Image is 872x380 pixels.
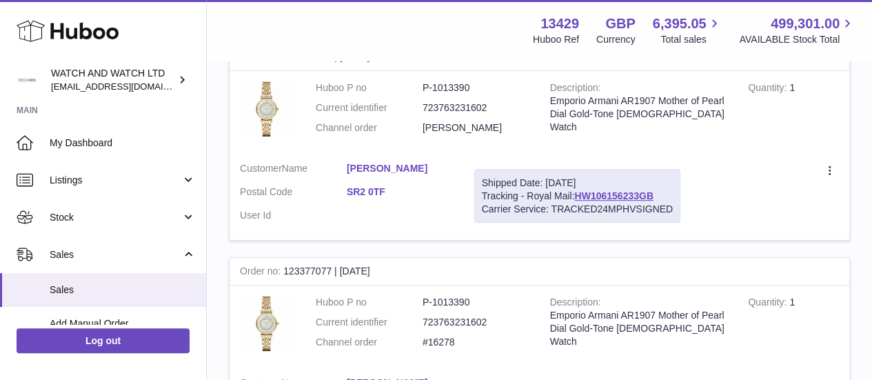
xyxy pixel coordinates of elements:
[423,101,529,114] dd: 723763231602
[50,174,181,187] span: Listings
[748,82,789,97] strong: Quantity
[51,81,203,92] span: [EMAIL_ADDRESS][DOMAIN_NAME]
[550,297,601,311] strong: Description
[17,328,190,353] a: Log out
[550,309,728,348] div: Emporio Armani AR1907 Mother of Pearl Dial Gold-Tone [DEMOGRAPHIC_DATA] Watch
[316,101,423,114] dt: Current identifier
[423,296,529,309] dd: P-1013390
[550,82,601,97] strong: Description
[739,33,855,46] span: AVAILABLE Stock Total
[474,169,680,223] div: Tracking - Royal Mail:
[653,14,707,33] span: 6,395.05
[540,14,579,33] strong: 13429
[423,316,529,329] dd: 723763231602
[240,162,347,179] dt: Name
[240,296,295,351] img: 1727865049.jpg
[605,14,635,33] strong: GBP
[316,316,423,329] dt: Current identifier
[51,67,175,93] div: WATCH AND WATCH LTD
[240,81,295,137] img: 1727865049.jpg
[240,186,347,202] dt: Postal Code
[653,14,722,46] a: 6,395.05 Total sales
[316,81,423,94] dt: Huboo P no
[50,211,181,224] span: Stock
[423,336,529,349] dd: #16278
[748,297,789,311] strong: Quantity
[230,258,849,286] div: 123377077 | [DATE]
[482,203,673,216] div: Carrier Service: TRACKED24MPHVSIGNED
[240,266,283,280] strong: Order no
[347,186,454,199] a: SR2 0TF
[550,94,728,134] div: Emporio Armani AR1907 Mother of Pearl Dial Gold-Tone [DEMOGRAPHIC_DATA] Watch
[240,209,347,222] dt: User Id
[17,70,37,90] img: internalAdmin-13429@internal.huboo.com
[316,336,423,349] dt: Channel order
[739,14,855,46] a: 499,301.00 AVAILABLE Stock Total
[482,177,673,190] div: Shipped Date: [DATE]
[660,33,722,46] span: Total sales
[316,296,423,309] dt: Huboo P no
[50,283,196,297] span: Sales
[738,71,849,152] td: 1
[574,190,653,201] a: HW106156233GB
[533,33,579,46] div: Huboo Ref
[771,14,840,33] span: 499,301.00
[738,286,849,366] td: 1
[240,163,282,174] span: Customer
[316,121,423,134] dt: Channel order
[50,248,181,261] span: Sales
[347,162,454,175] a: [PERSON_NAME]
[596,33,636,46] div: Currency
[50,317,196,330] span: Add Manual Order
[423,81,529,94] dd: P-1013390
[423,121,529,134] dd: [PERSON_NAME]
[50,137,196,150] span: My Dashboard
